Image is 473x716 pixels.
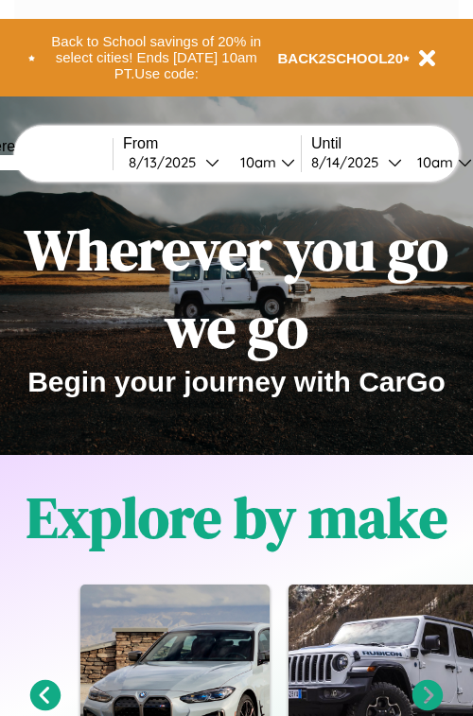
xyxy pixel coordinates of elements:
div: 8 / 14 / 2025 [311,153,388,171]
div: 10am [231,153,281,171]
label: From [123,135,301,152]
div: 10am [408,153,458,171]
div: 8 / 13 / 2025 [129,153,205,171]
button: 8/13/2025 [123,152,225,172]
b: BACK2SCHOOL20 [278,50,404,66]
button: Back to School savings of 20% in select cities! Ends [DATE] 10am PT.Use code: [35,28,278,87]
button: 10am [225,152,301,172]
h1: Explore by make [26,479,447,556]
